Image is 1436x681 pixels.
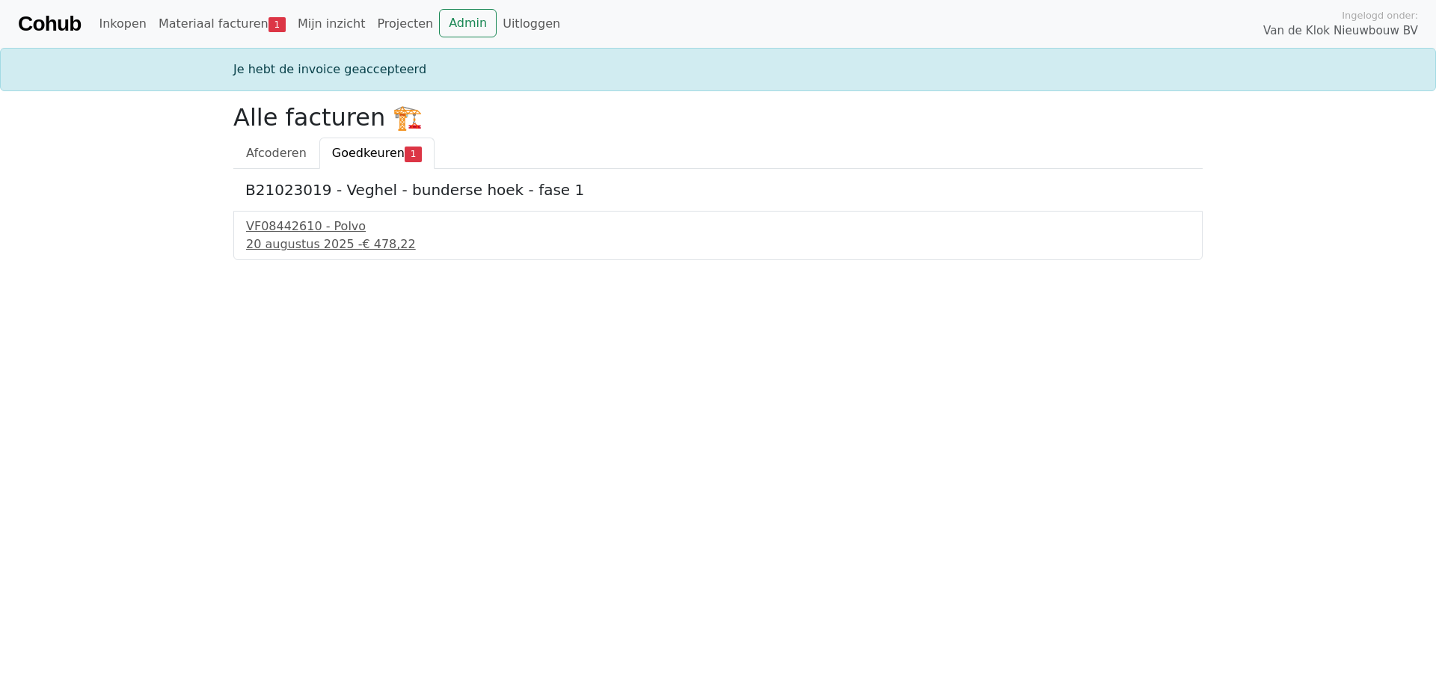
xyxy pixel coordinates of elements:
[246,218,1190,235] div: VF08442610 - Polvo
[405,147,422,161] span: 1
[224,61,1212,78] div: Je hebt de invoice geaccepteerd
[93,9,152,39] a: Inkopen
[439,9,497,37] a: Admin
[245,181,1191,199] h5: B21023019 - Veghel - bunderse hoek - fase 1
[246,235,1190,253] div: 20 augustus 2025 -
[246,218,1190,253] a: VF08442610 - Polvo20 augustus 2025 -€ 478,22
[319,138,435,169] a: Goedkeuren1
[332,146,405,160] span: Goedkeuren
[269,17,286,32] span: 1
[153,9,292,39] a: Materiaal facturen1
[1263,22,1418,40] span: Van de Klok Nieuwbouw BV
[362,237,415,251] span: € 478,22
[233,138,319,169] a: Afcoderen
[18,6,81,42] a: Cohub
[292,9,372,39] a: Mijn inzicht
[497,9,566,39] a: Uitloggen
[371,9,439,39] a: Projecten
[233,103,1203,132] h2: Alle facturen 🏗️
[246,146,307,160] span: Afcoderen
[1342,8,1418,22] span: Ingelogd onder:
